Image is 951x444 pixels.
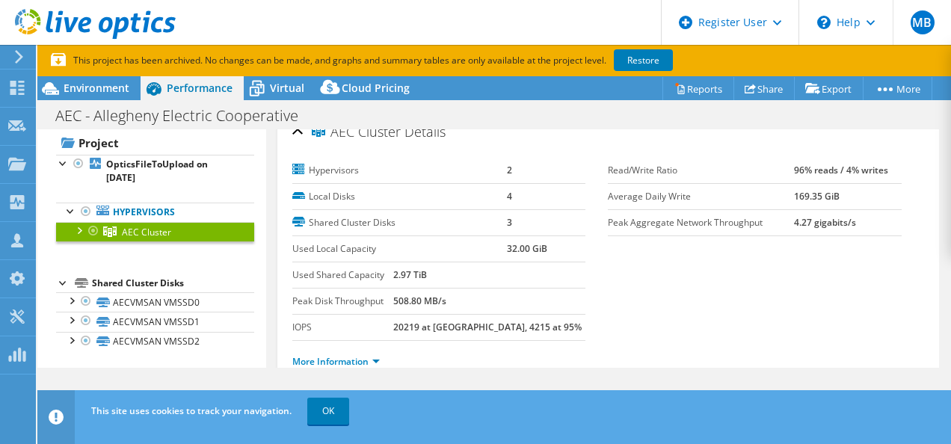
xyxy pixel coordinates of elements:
a: Reports [662,77,734,100]
a: Share [733,77,795,100]
svg: \n [817,16,831,29]
label: Average Daily Write [608,189,793,204]
span: Performance [167,81,233,95]
b: 508.80 MB/s [393,295,446,307]
span: Virtual [270,81,304,95]
div: Shared Cluster Disks [92,274,254,292]
b: 169.35 GiB [794,190,840,203]
a: Project [56,131,254,155]
a: OK [307,398,349,425]
b: 4 [507,190,512,203]
b: 3 [507,216,512,229]
a: Export [794,77,864,100]
label: Shared Cluster Disks [292,215,508,230]
a: Hypervisors [56,203,254,222]
a: More Information [292,355,380,368]
b: 96% reads / 4% writes [794,164,888,176]
label: Hypervisors [292,163,508,178]
label: IOPS [292,320,394,335]
a: OpticsFileToUpload on [DATE] [56,155,254,188]
label: Used Local Capacity [292,241,508,256]
b: 32.00 GiB [507,242,547,255]
a: AEC Cluster [56,222,254,241]
span: Environment [64,81,129,95]
b: 2 [507,164,512,176]
h1: AEC - Allegheny Electric Cooperative [49,108,321,124]
label: Read/Write Ratio [608,163,793,178]
a: AECVMSAN VMSSD0 [56,292,254,312]
b: 2.97 TiB [393,268,427,281]
a: Restore [614,49,673,71]
span: AEC Cluster [312,125,401,140]
span: Cloud Pricing [342,81,410,95]
span: Details [404,123,446,141]
label: Peak Disk Throughput [292,294,394,309]
label: Peak Aggregate Network Throughput [608,215,793,230]
span: MB [911,10,935,34]
label: Local Disks [292,189,508,204]
b: 20219 at [GEOGRAPHIC_DATA], 4215 at 95% [393,321,582,333]
a: AECVMSAN VMSSD2 [56,332,254,351]
p: This project has been archived. No changes can be made, and graphs and summary tables are only av... [51,52,784,69]
span: AEC Cluster [122,226,171,238]
b: OpticsFileToUpload on [DATE] [106,158,208,184]
a: More [863,77,932,100]
b: 4.27 gigabits/s [794,216,856,229]
label: Used Shared Capacity [292,268,394,283]
span: This site uses cookies to track your navigation. [91,404,292,417]
a: AECVMSAN VMSSD1 [56,312,254,331]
